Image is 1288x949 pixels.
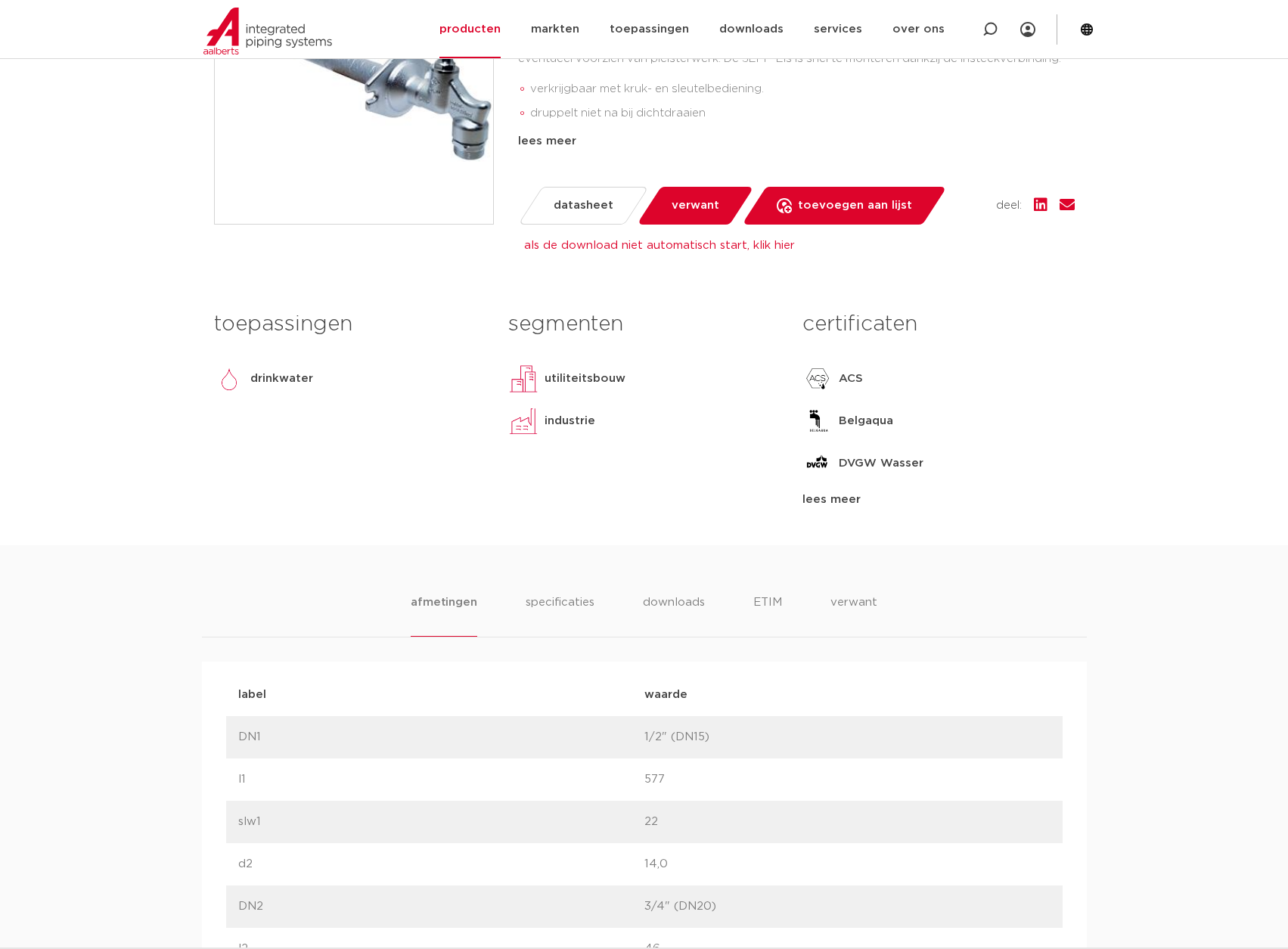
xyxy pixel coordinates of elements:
span: verwant [672,194,719,218]
img: DVGW Wasser [802,448,833,479]
p: label [238,686,644,704]
li: verkrijgbaar met kruk- en sleutelbediening. [530,77,1075,101]
a: datasheet [517,187,648,225]
p: DN1 [238,728,644,746]
p: drinkwater [250,370,313,388]
li: eenvoudige en snelle montage dankzij insteekverbinding [530,126,1075,150]
div: my IPS [1020,13,1035,46]
a: als de download niet automatisch start, klik hier [524,240,795,251]
div: lees meer [518,132,1075,150]
p: industrie [545,412,595,430]
p: slw1 [238,813,644,831]
p: Belgaqua [839,412,893,430]
img: drinkwater [214,364,244,394]
h3: certificaten [802,309,1074,340]
img: ACS [802,364,833,394]
p: utiliteitsbouw [545,370,625,388]
p: 1/2" (DN15) [644,728,1051,746]
li: specificaties [526,594,594,637]
a: verwant [636,187,753,225]
p: l1 [238,771,644,789]
img: utiliteitsbouw [508,364,538,394]
p: DN2 [238,898,644,916]
h3: toepassingen [214,309,486,340]
img: Belgaqua [802,406,833,436]
div: lees meer [802,491,1074,509]
p: ACS [839,370,863,388]
p: waarde [644,686,1051,704]
li: verwant [830,594,877,637]
p: 14,0 [644,855,1051,873]
span: deel: [996,197,1022,215]
span: toevoegen aan lijst [798,194,912,218]
li: ETIM [753,594,782,637]
p: DVGW Wasser [839,454,923,473]
li: druppelt niet na bij dichtdraaien [530,101,1075,126]
span: datasheet [554,194,613,218]
p: 577 [644,771,1051,789]
img: industrie [508,406,538,436]
p: 3/4" (DN20) [644,898,1051,916]
li: afmetingen [411,594,476,637]
li: downloads [643,594,705,637]
p: d2 [238,855,644,873]
h3: segmenten [508,309,780,340]
p: 22 [644,813,1051,831]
